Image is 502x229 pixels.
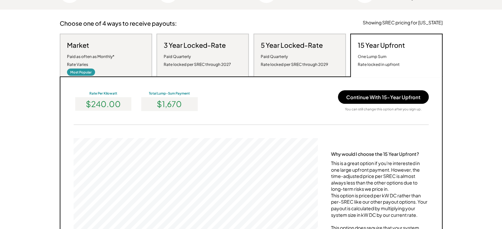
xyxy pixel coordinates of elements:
h3: Market [67,41,89,49]
div: You can still change this option after you sign up. [345,107,422,111]
div: Paid as often as Monthly* Rate Varies [67,53,115,69]
div: Most Popular [67,69,95,76]
div: One Lump Sum Rate locked in upfront [357,53,399,69]
div: $1,670 [141,97,197,111]
button: Continue With 15-Year Upfront [338,90,429,104]
div: Rate Per Kilowatt [74,91,133,96]
h3: 3 Year Locked-Rate [164,41,226,49]
div: Total Lump-Sum Payment [140,91,199,96]
h3: 15 Year Upfront [357,41,405,49]
div: Showing SREC pricing for [US_STATE] [363,19,443,26]
div: Paid Quarterly Rate locked per SREC through 2029 [261,53,328,69]
h3: 5 Year Locked-Rate [261,41,323,49]
div: $240.00 [75,97,131,111]
div: Why would I choose the 15 Year Upfront? [331,151,419,157]
h3: Choose one of 4 ways to receive payouts: [60,19,177,27]
div: Paid Quarterly Rate locked per SREC through 2027 [164,53,231,69]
